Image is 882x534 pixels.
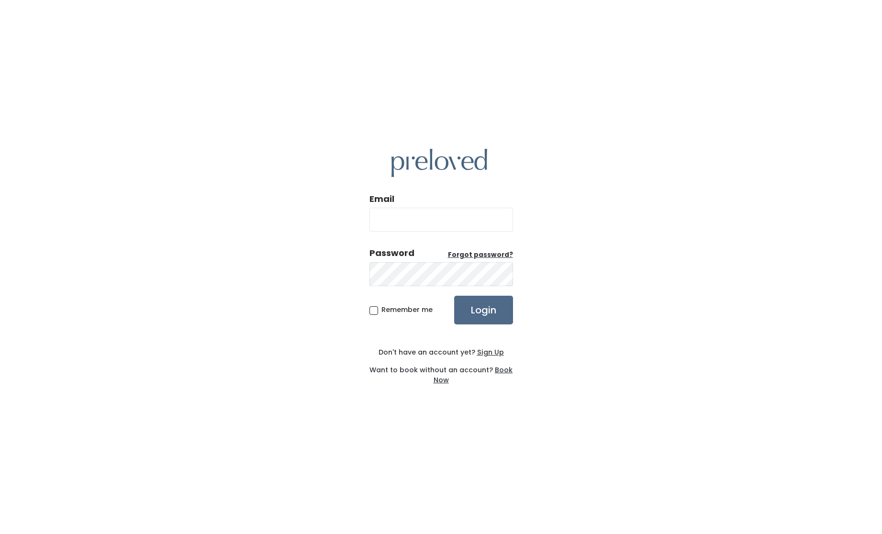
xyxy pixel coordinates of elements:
label: Email [369,193,394,205]
div: Want to book without an account? [369,357,513,385]
div: Don't have an account yet? [369,347,513,357]
input: Login [454,296,513,324]
u: Sign Up [477,347,504,357]
a: Forgot password? [448,250,513,260]
u: Forgot password? [448,250,513,259]
img: preloved logo [391,149,487,177]
a: Sign Up [475,347,504,357]
div: Password [369,247,414,259]
a: Book Now [434,365,513,385]
span: Remember me [381,305,433,314]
